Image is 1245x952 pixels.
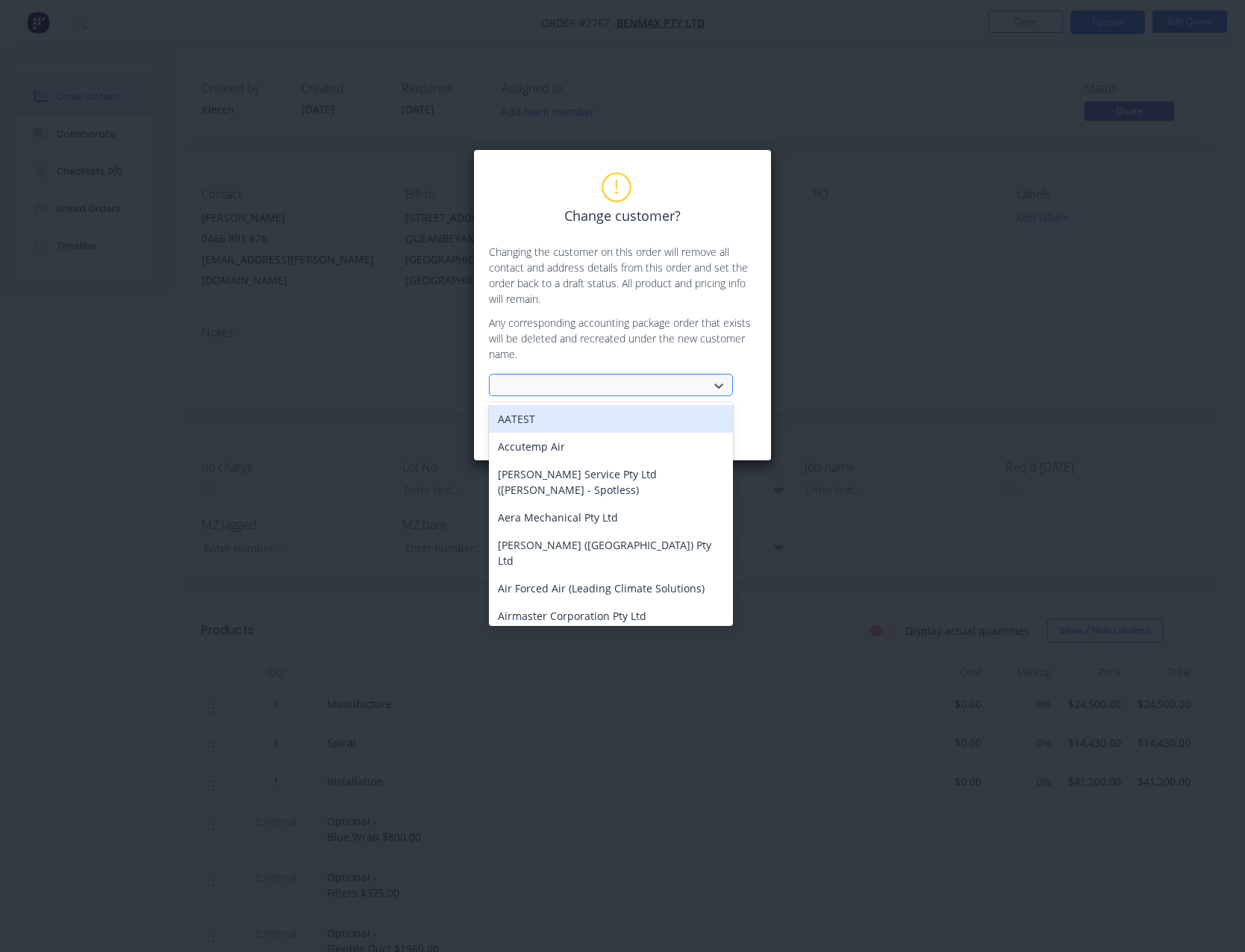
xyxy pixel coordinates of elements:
[489,602,733,630] div: Airmaster Corporation Pty Ltd
[489,460,733,504] div: [PERSON_NAME] Service Pty Ltd ([PERSON_NAME] - Spotless)
[489,244,756,307] p: Changing the customer on this order will remove all contact and address details from this order a...
[489,315,756,362] p: Any corresponding accounting package order that exists will be deleted and recreated under the ne...
[489,405,733,433] div: AATEST
[489,504,733,531] div: Aera Mechanical Pty Ltd
[489,531,733,574] div: [PERSON_NAME] ([GEOGRAPHIC_DATA]) Pty Ltd
[564,206,681,226] span: Change customer?
[489,433,733,460] div: Accutemp Air
[489,574,733,602] div: Air Forced Air (Leading Climate Solutions)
